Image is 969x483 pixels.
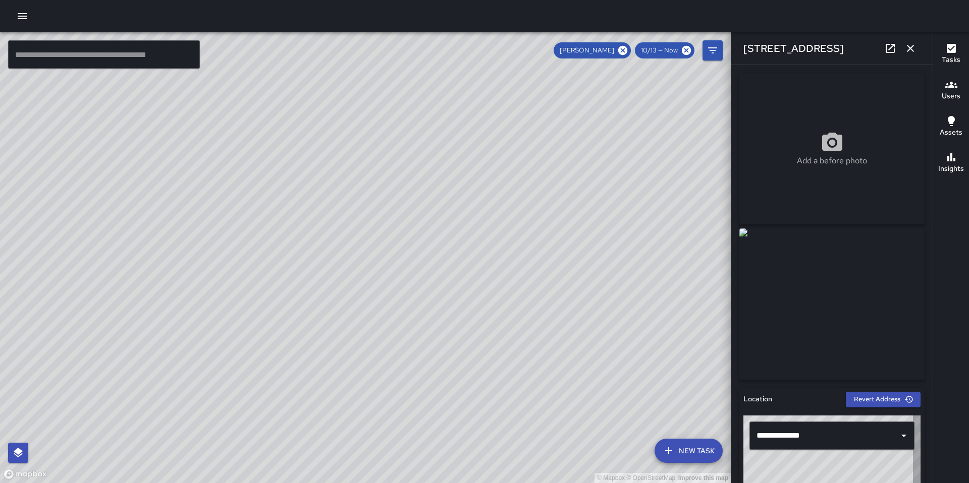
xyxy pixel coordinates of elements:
[933,109,969,145] button: Assets
[635,42,694,58] div: 10/13 — Now
[938,163,964,174] h6: Insights
[846,392,921,407] button: Revert Address
[743,40,844,56] h6: [STREET_ADDRESS]
[743,394,772,405] h6: Location
[942,54,960,66] h6: Tasks
[933,145,969,182] button: Insights
[655,439,723,463] button: New Task
[739,228,925,380] img: request_images%2F259504a0-a621-11f0-b38d-85c4e0947352
[554,45,620,55] span: [PERSON_NAME]
[897,429,911,443] button: Open
[942,91,960,102] h6: Users
[635,45,684,55] span: 10/13 — Now
[933,36,969,73] button: Tasks
[940,127,962,138] h6: Assets
[703,40,723,61] button: Filters
[554,42,631,58] div: [PERSON_NAME]
[797,155,867,167] p: Add a before photo
[933,73,969,109] button: Users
